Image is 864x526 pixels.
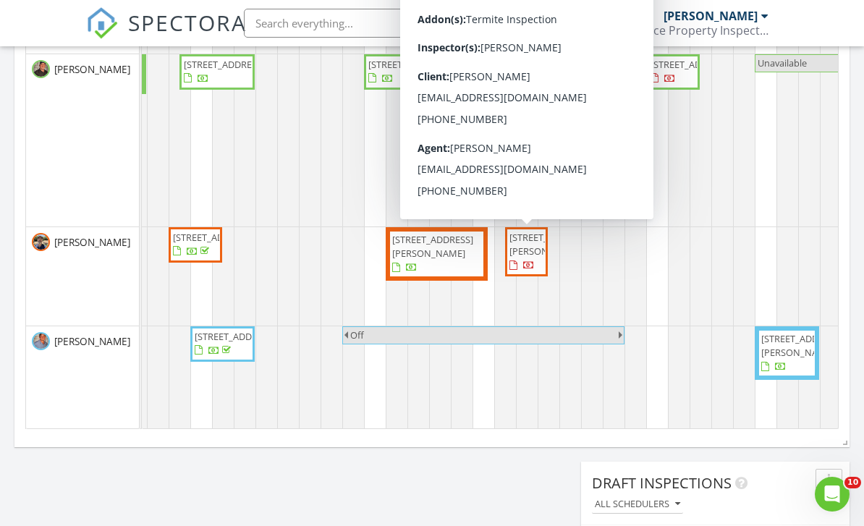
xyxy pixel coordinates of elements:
[350,328,364,342] span: Off
[244,9,533,38] input: Search everything...
[86,7,118,39] img: The Best Home Inspection Software - Spectora
[51,235,133,250] span: [PERSON_NAME]
[761,332,842,359] span: [STREET_ADDRESS][PERSON_NAME]
[509,231,590,258] span: [STREET_ADDRESS][PERSON_NAME]
[51,334,133,349] span: [PERSON_NAME]
[592,495,683,514] button: All schedulers
[51,62,133,77] span: [PERSON_NAME]
[392,233,473,260] span: [STREET_ADDRESS][PERSON_NAME]
[758,56,807,69] span: Unavailable
[624,23,768,38] div: Alliance Property Inspections
[595,499,680,509] div: All schedulers
[86,20,247,50] a: SPECTORA
[184,58,265,71] span: [STREET_ADDRESS]
[173,231,254,244] span: [STREET_ADDRESS]
[32,233,50,251] img: screenshot_20250805_at_12.27.40_pm.png
[844,477,861,488] span: 10
[651,58,732,71] span: [STREET_ADDRESS]
[195,330,276,343] span: [STREET_ADDRESS]
[664,9,758,23] div: [PERSON_NAME]
[368,58,449,71] span: [STREET_ADDRESS]
[592,473,732,493] span: Draft Inspections
[815,477,850,512] iframe: Intercom live chat
[128,7,247,38] span: SPECTORA
[32,60,50,78] img: screenshot_20240501_at_11.40.13_am.png
[32,332,50,350] img: screenshot_20240501_at_11.40.38_am.png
